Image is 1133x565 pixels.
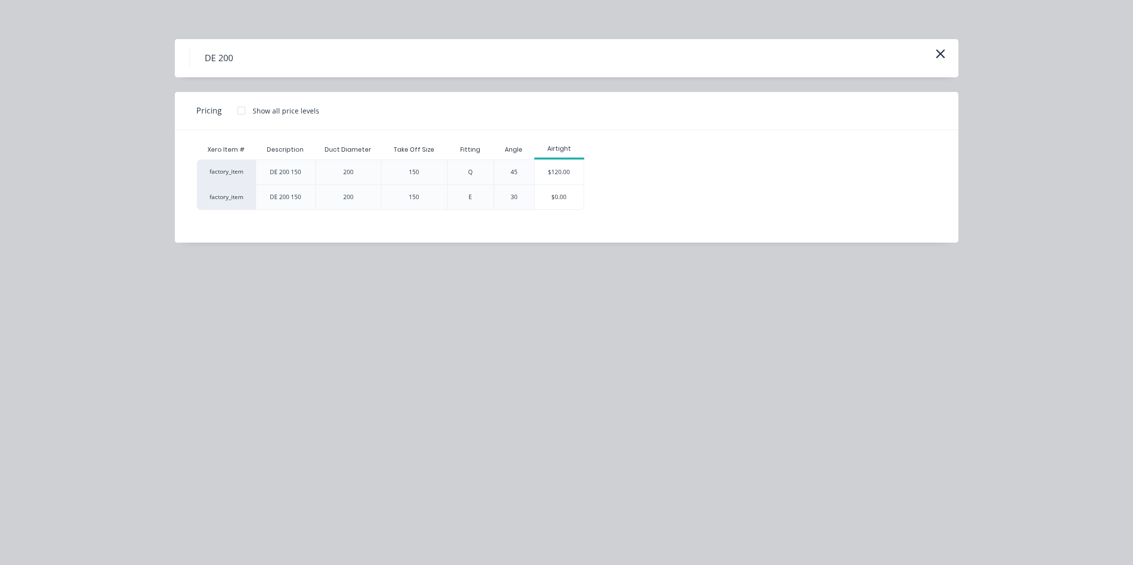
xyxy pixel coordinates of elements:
div: Description [259,137,311,162]
div: Show all price levels [253,106,319,116]
div: Take Off Size [386,137,442,162]
div: 150 [409,193,419,202]
div: 30 [511,193,518,202]
div: 150 [409,168,419,177]
div: Q [468,168,472,177]
div: $0.00 [535,185,584,209]
div: factory_item [197,184,256,210]
div: 200 [343,168,354,177]
div: factory_item [197,159,256,184]
div: E [469,193,472,202]
div: 200 [343,193,354,202]
div: Xero Item # [197,140,256,159]
div: $120.00 [535,160,584,184]
div: Airtight [534,144,584,153]
div: DE 200 150 [270,168,301,177]
h4: DE 200 [189,49,248,68]
div: Fitting [452,137,488,162]
div: 45 [511,168,518,177]
div: Angle [497,137,530,162]
span: Pricing [196,105,222,116]
div: DE 200 150 [270,193,301,202]
div: Duct Diameter [317,137,379,162]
